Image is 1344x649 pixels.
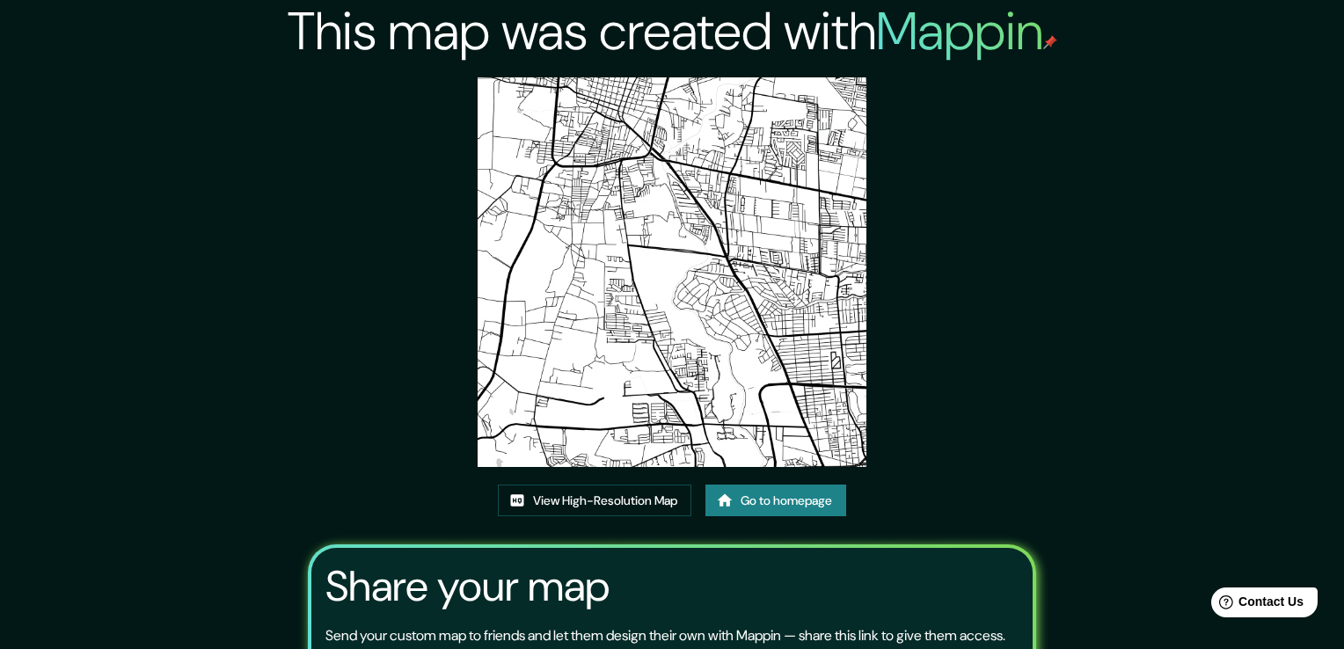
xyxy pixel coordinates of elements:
h3: Share your map [325,562,610,611]
a: View High-Resolution Map [498,485,691,517]
a: Go to homepage [705,485,846,517]
img: created-map [478,77,867,467]
p: Send your custom map to friends and let them design their own with Mappin — share this link to gi... [325,625,1005,646]
img: mappin-pin [1043,35,1057,49]
iframe: Help widget launcher [1187,580,1325,630]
